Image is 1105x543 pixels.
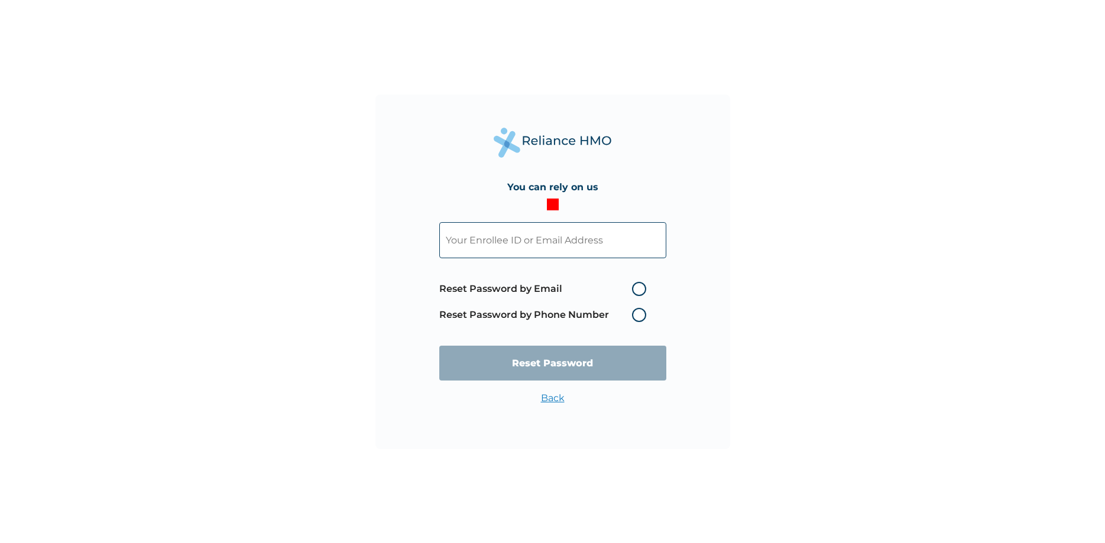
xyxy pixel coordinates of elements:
[439,282,652,296] label: Reset Password by Email
[439,222,666,258] input: Your Enrollee ID or Email Address
[439,346,666,381] input: Reset Password
[439,308,652,322] label: Reset Password by Phone Number
[439,276,652,328] span: Password reset method
[541,392,565,404] a: Back
[494,128,612,158] img: Reliance Health's Logo
[507,181,598,193] h4: You can rely on us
